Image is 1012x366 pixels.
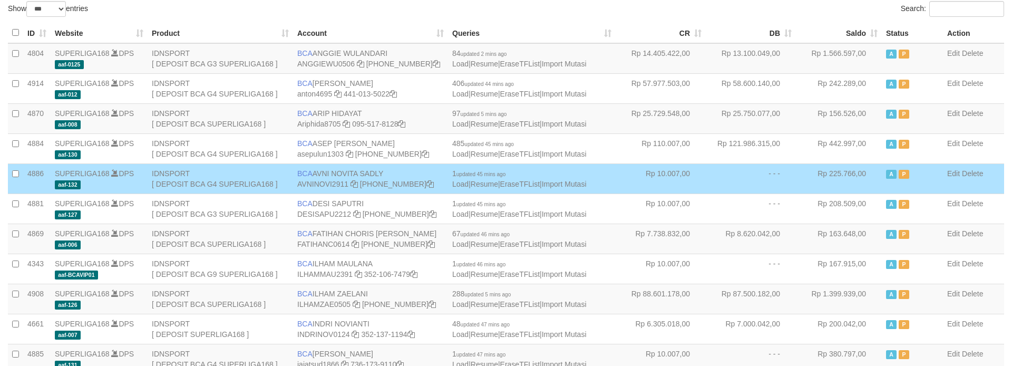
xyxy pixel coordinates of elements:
td: - - - [706,254,796,284]
a: Import Mutasi [542,180,587,188]
a: Load [452,300,469,309]
span: 288 [452,290,511,298]
span: | | | [452,139,587,158]
td: Rp 156.526,00 [796,103,882,133]
td: IDNSPORT [ DEPOSIT BCA SUPERLIGA168 ] [148,224,293,254]
a: Import Mutasi [542,300,587,309]
span: 1 [452,259,505,268]
a: Copy ANGGIEWU0506 to clipboard [357,60,364,68]
a: SUPERLIGA168 [55,229,110,238]
a: EraseTFList [500,210,540,218]
span: 97 [452,109,507,118]
a: Import Mutasi [542,60,587,68]
a: Copy DESISAPU2212 to clipboard [353,210,361,218]
a: Copy AVNINOVI2911 to clipboard [351,180,358,188]
span: 48 [452,320,510,328]
span: BCA [297,79,313,88]
a: Load [452,240,469,248]
td: AVNI NOVITA SADLY [PHONE_NUMBER] [293,163,448,194]
td: IDNSPORT [ DEPOSIT BCA G3 SUPERLIGA168 ] [148,194,293,224]
span: updated 47 mins ago [461,322,510,328]
span: aaf-127 [55,210,81,219]
span: aaf-126 [55,301,81,310]
a: anton4695 [297,90,332,98]
span: | | | [452,49,587,68]
td: DPS [51,254,148,284]
a: Delete [962,320,983,328]
td: DPS [51,224,148,254]
td: - - - [706,163,796,194]
td: IDNSPORT [ DEPOSIT BCA G4 SUPERLIGA168 ] [148,163,293,194]
a: EraseTFList [500,300,540,309]
a: Copy ILHAMMAU2391 to clipboard [355,270,362,278]
a: Edit [947,350,960,358]
span: BCA [297,169,313,178]
a: Copy 4062280631 to clipboard [429,300,436,309]
a: Load [452,330,469,339]
a: Edit [947,169,960,178]
span: | | | [452,290,587,309]
span: Active [886,110,897,119]
td: Rp 14.405.422,00 [616,43,706,74]
span: Paused [899,170,909,179]
td: IDNSPORT [ DEPOSIT BCA G3 SUPERLIGA168 ] [148,43,293,74]
td: Rp 225.766,00 [796,163,882,194]
span: updated 47 mins ago [456,352,505,358]
td: 4804 [23,43,51,74]
span: BCA [297,290,313,298]
span: | | | [452,109,587,128]
a: Load [452,60,469,68]
a: Copy INDRINOV0124 to clipboard [352,330,359,339]
a: Load [452,180,469,188]
td: Rp 110.007,00 [616,133,706,163]
a: Copy 4410135022 to clipboard [390,90,397,98]
span: | | | [452,199,587,218]
td: Rp 242.289,00 [796,73,882,103]
td: 4661 [23,314,51,344]
a: Copy ILHAMZAE0505 to clipboard [353,300,360,309]
span: Paused [899,50,909,59]
a: Copy 0955178128 to clipboard [398,120,405,128]
td: FATIHAN CHORIS [PERSON_NAME] [PHONE_NUMBER] [293,224,448,254]
a: ANGGIEWU0506 [297,60,355,68]
a: Copy 4062281875 to clipboard [422,150,429,158]
td: DPS [51,73,148,103]
span: Active [886,170,897,179]
a: Edit [947,109,960,118]
a: Import Mutasi [542,270,587,278]
span: updated 46 mins ago [456,262,505,267]
td: Rp 10.007,00 [616,254,706,284]
td: 4869 [23,224,51,254]
span: | | | [452,229,587,248]
a: Copy anton4695 to clipboard [334,90,342,98]
a: SUPERLIGA168 [55,49,110,57]
span: BCA [297,139,313,148]
span: | | | [452,259,587,278]
span: 84 [452,49,507,57]
a: Import Mutasi [542,240,587,248]
td: Rp 167.915,00 [796,254,882,284]
td: IDNSPORT [ DEPOSIT BCA SUPERLIGA168 ] [148,103,293,133]
td: Rp 121.986.315,00 [706,133,796,163]
span: updated 5 mins ago [464,292,511,297]
td: Rp 7.738.832,00 [616,224,706,254]
span: Active [886,80,897,89]
span: | | | [452,169,587,188]
td: Rp 7.000.042,00 [706,314,796,344]
span: Active [886,200,897,209]
td: ARIP HIDAYAT 095-517-8128 [293,103,448,133]
a: Delete [962,109,983,118]
a: Edit [947,320,960,328]
span: Paused [899,320,909,329]
span: aaf-BCAVIP01 [55,271,98,280]
td: ASEP [PERSON_NAME] [PHONE_NUMBER] [293,133,448,163]
span: aaf-008 [55,120,81,129]
a: Resume [471,180,498,188]
a: EraseTFList [500,240,540,248]
a: SUPERLIGA168 [55,290,110,298]
a: Copy asepulun1303 to clipboard [346,150,353,158]
td: 4886 [23,163,51,194]
th: Product: activate to sort column ascending [148,23,293,43]
td: Rp 57.977.503,00 [616,73,706,103]
td: 4343 [23,254,51,284]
